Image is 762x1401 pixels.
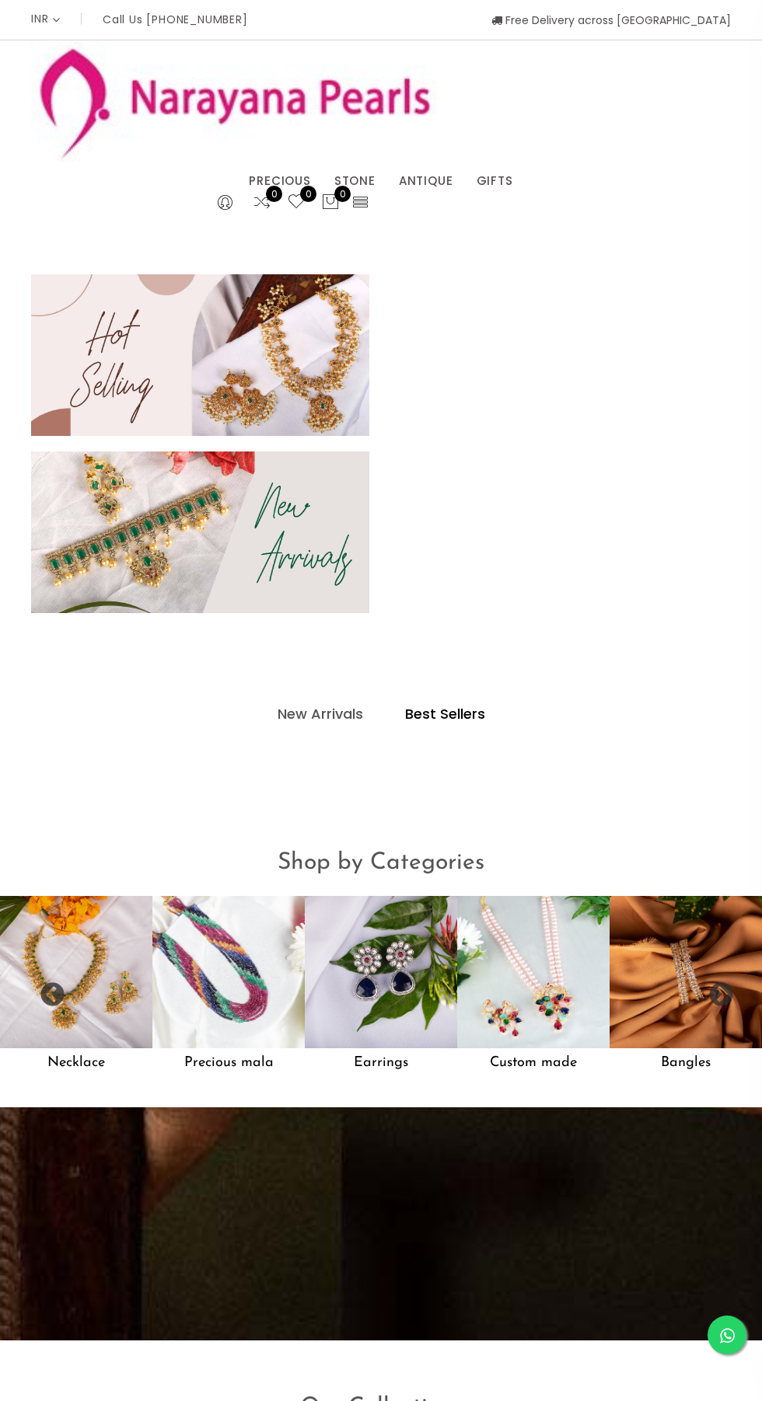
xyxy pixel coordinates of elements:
h5: Precious mala [152,1048,305,1078]
img: Bangles [610,896,762,1048]
img: Custom made [457,896,610,1048]
h4: New Arrivals [278,705,363,723]
h5: Bangles [610,1048,762,1078]
p: Call Us [PHONE_NUMBER] [103,14,248,25]
span: Free Delivery across [GEOGRAPHIC_DATA] [491,12,731,28]
img: Earrings [305,896,457,1048]
a: 0 [287,193,306,213]
button: Next [708,982,723,998]
button: 0 [321,193,340,213]
span: 0 [300,186,316,202]
a: STONE [334,169,376,193]
h4: Best Sellers [405,705,485,723]
a: GIFTS [477,169,513,193]
button: Previous [39,982,54,998]
img: Precious mala [152,896,305,1048]
h5: Earrings [305,1048,457,1078]
a: PRECIOUS [249,169,310,193]
span: 0 [334,186,351,202]
h5: Custom made [457,1048,610,1078]
a: ANTIQUE [399,169,453,193]
a: 0 [253,193,271,213]
span: 0 [266,186,282,202]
